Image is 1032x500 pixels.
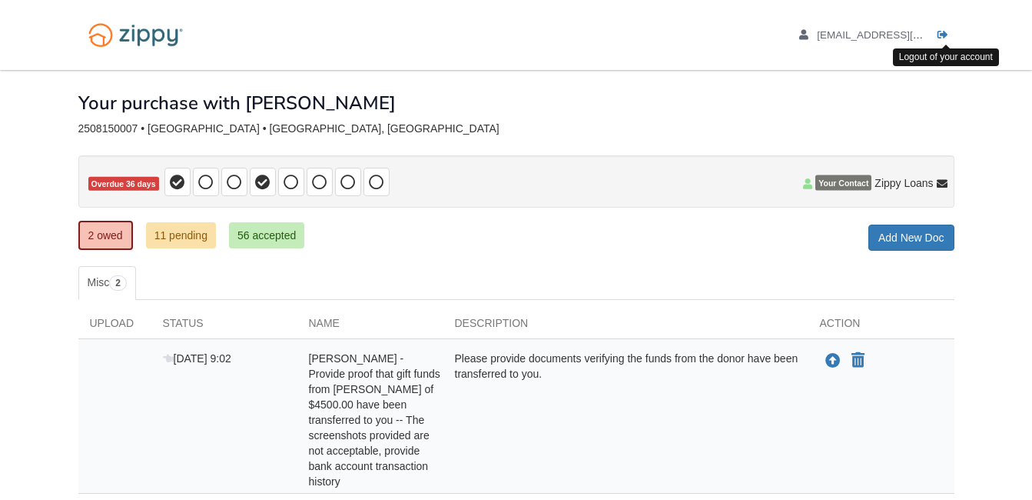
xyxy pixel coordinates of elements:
[151,315,297,338] div: Status
[815,175,871,191] span: Your Contact
[868,225,954,251] a: Add New Doc
[163,352,231,365] span: [DATE] 9:02
[937,29,954,45] a: Log out
[78,266,136,300] a: Misc
[78,315,151,338] div: Upload
[146,222,216,248] a: 11 pending
[799,29,994,45] a: edit profile
[808,315,954,338] div: Action
[109,275,127,291] span: 2
[874,175,933,191] span: Zippy Loans
[78,93,396,113] h1: Your purchase with [PERSON_NAME]
[443,315,808,338] div: Description
[229,222,304,248] a: 56 accepted
[824,351,842,371] button: Upload Delores Johnson - Provide proof that gift funds from Rebecca Johnson of $4500.00 have been...
[88,177,159,192] span: Overdue 36 days
[78,221,133,250] a: 2 owed
[78,15,193,55] img: Logo
[850,352,866,370] button: Declare Delores Johnson - Provide proof that gift funds from Rebecca Johnson of $4500.00 have bee...
[309,352,440,488] span: [PERSON_NAME] - Provide proof that gift funds from [PERSON_NAME] of $4500.00 have been transferre...
[78,122,954,135] div: 2508150007 • [GEOGRAPHIC_DATA] • [GEOGRAPHIC_DATA], [GEOGRAPHIC_DATA]
[817,29,993,41] span: mariebarlow2941@gmail.com
[443,351,808,489] div: Please provide documents verifying the funds from the donor have been transferred to you.
[297,315,443,338] div: Name
[893,48,999,66] div: Logout of your account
